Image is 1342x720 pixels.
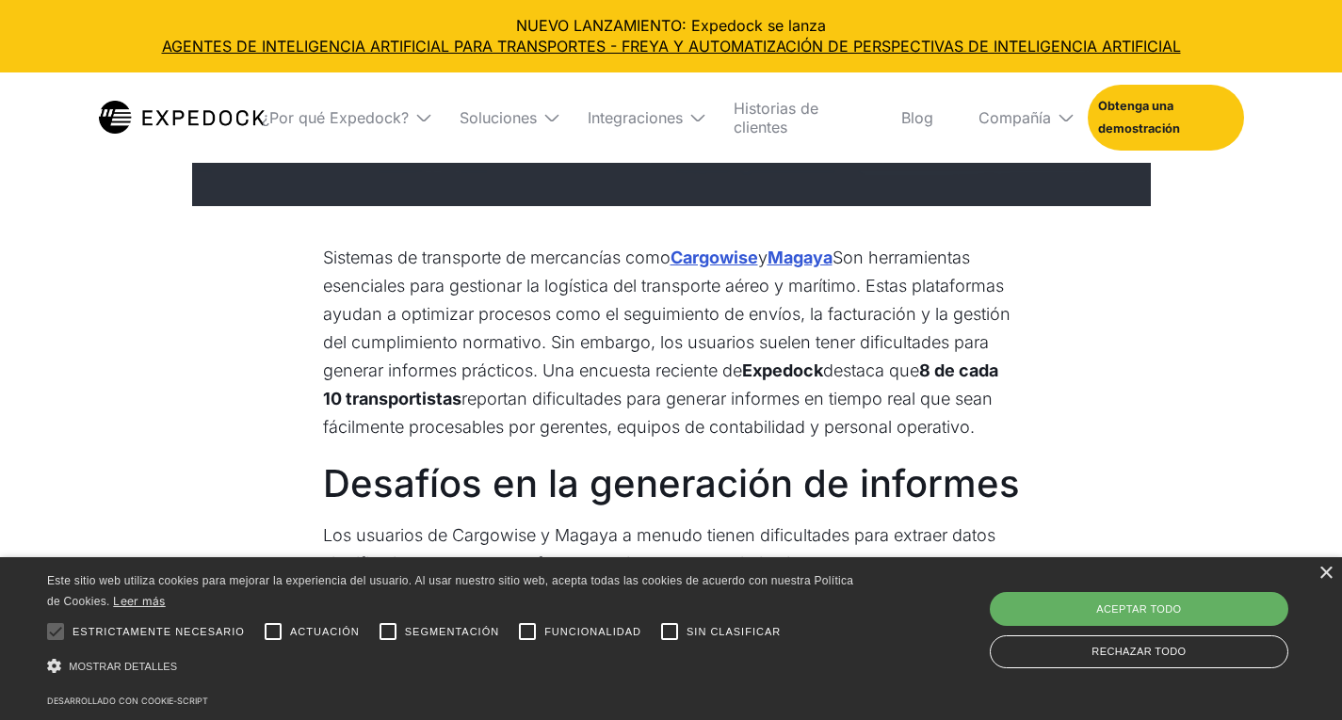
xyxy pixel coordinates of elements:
a: Magaya [768,244,833,272]
div: Soluciones [445,72,558,163]
a: AGENTES DE INTELIGENCIA ARTIFICIAL PARA TRANSPORTES - FREYA Y AUTOMATIZACIÓN DE PERSPECTIVAS DE I... [15,36,1327,56]
font: Rechazar todo [1091,646,1186,657]
div: Cerca [1318,567,1333,581]
font: Blog [901,108,933,127]
font: Sin clasificar [687,626,781,637]
font: y [758,248,768,267]
div: Integraciones [573,72,703,163]
font: reportan dificultades para generar informes en tiempo real que sean fácilmente procesables por ge... [323,389,993,437]
a: Cargowise [671,244,758,272]
font: Actuación [290,626,360,637]
a: Desarrollado con cookie-script [47,696,208,706]
font: destaca que [823,360,919,380]
iframe: Widget de chat [1248,630,1342,720]
font: × [1318,557,1334,587]
div: Compañía [963,72,1073,163]
a: Obtenga una demostración [1088,85,1243,151]
font: Historias de clientes [734,99,818,136]
font: Desafíos en la generación de informes [323,460,1020,506]
font: 8 de cada 10 transportistas [323,360,998,408]
font: Mostrar detalles [69,661,177,672]
font: Segmentación [405,626,499,637]
font: Los usuarios de Cargowise y Magaya a menudo tienen dificultades para extraer datos significativos... [323,525,995,573]
font: Aceptar todo [1096,603,1181,615]
font: Funcionalidad [544,626,641,637]
a: Leer más [113,594,165,608]
a: Historias de clientes [719,72,872,163]
a: Blog [886,72,948,163]
font: Estrictamente necesario [73,626,245,637]
div: Mostrar detalles [47,653,858,680]
div: ¿Por qué Expedock? [247,72,429,163]
font: AGENTES DE INTELIGENCIA ARTIFICIAL PARA TRANSPORTES - FREYA Y AUTOMATIZACIÓN DE PERSPECTIVAS DE I... [162,37,1181,56]
font: Compañía [978,108,1051,127]
font: NUEVO LANZAMIENTO: Expedock se lanza [516,16,826,35]
div: Aceptar todo [990,592,1288,626]
font: Son herramientas esenciales para gestionar la logística del transporte aéreo y marítimo. Estas pl... [323,248,1011,380]
font: Expedock [742,360,823,380]
font: ¿Por qué Expedock? [262,108,409,127]
div: Rechazar todo [990,635,1288,668]
font: Este sitio web utiliza cookies para mejorar la experiencia del usuario. Al usar nuestro sitio web... [47,574,853,609]
font: Sistemas de transporte de mercancías como [323,248,671,267]
font: Obtenga una demostración [1098,99,1180,136]
font: Soluciones [460,108,537,127]
font: Integraciones [588,108,683,127]
font: Magaya [768,248,833,267]
font: Cargowise [671,248,758,267]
